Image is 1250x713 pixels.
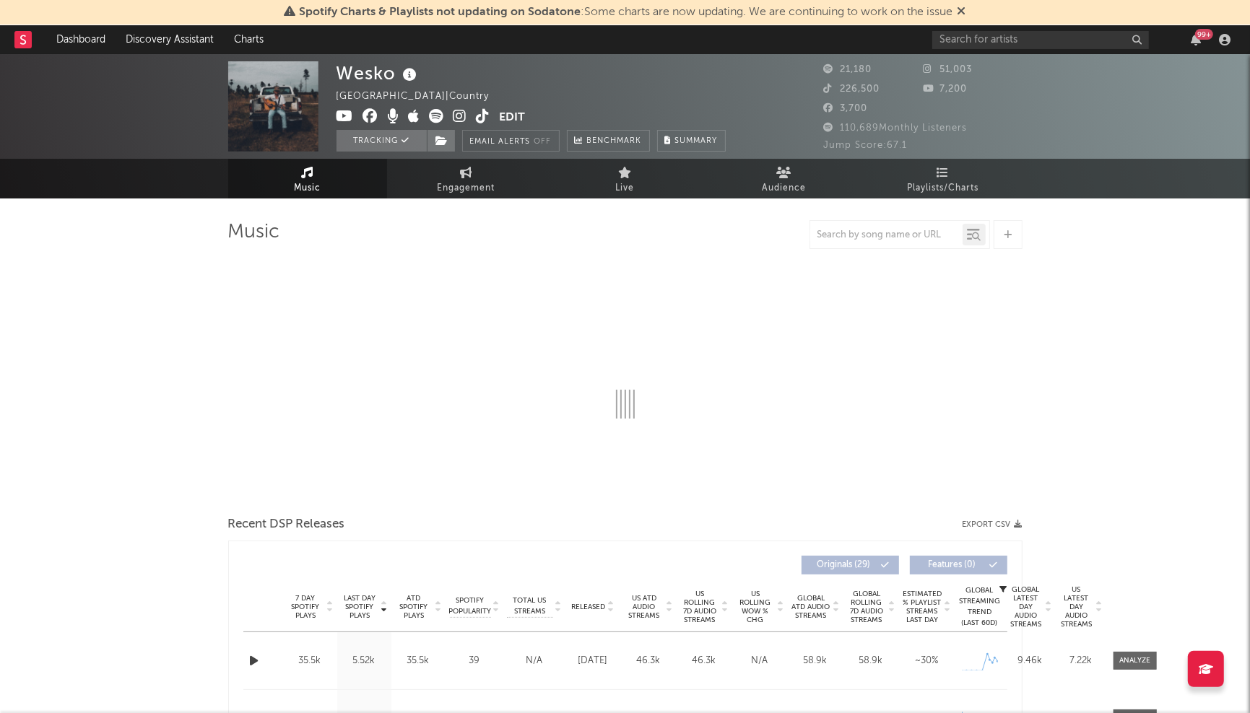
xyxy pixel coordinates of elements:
span: Released [572,603,606,611]
a: Engagement [387,159,546,198]
div: 58.9k [847,654,895,668]
a: Dashboard [46,25,116,54]
a: Charts [224,25,274,54]
span: Global Latest Day Audio Streams [1009,585,1043,629]
div: ~ 30 % [903,654,951,668]
div: 46.3k [680,654,729,668]
span: Spotify Charts & Playlists not updating on Sodatone [300,6,581,18]
span: Music [294,180,321,197]
span: Summary [675,137,718,145]
a: Benchmark [567,130,650,152]
span: Spotify Popularity [448,595,491,617]
button: Email AlertsOff [462,130,560,152]
div: N/A [507,654,562,668]
span: US Rolling 7D Audio Streams [680,590,720,624]
a: Live [546,159,705,198]
div: Global Streaming Trend (Last 60D) [958,585,1002,629]
span: Playlists/Charts [907,180,978,197]
em: Off [534,138,552,146]
a: Discovery Assistant [116,25,224,54]
button: Originals(29) [802,556,899,574]
button: Tracking [337,130,427,152]
button: Edit [500,109,526,127]
a: Music [228,159,387,198]
span: 3,700 [824,104,868,113]
div: 46.3k [625,654,673,668]
div: 7.22k [1059,654,1103,668]
span: US Rolling WoW % Chg [736,590,776,624]
span: US Latest Day Audio Streams [1059,585,1094,629]
span: Dismiss [958,6,966,18]
span: Engagement [438,180,495,197]
a: Audience [705,159,864,198]
span: 7,200 [923,84,967,94]
button: Features(0) [910,556,1007,574]
div: 58.9k [791,654,840,668]
a: Playlists/Charts [864,159,1023,198]
div: 39 [449,654,500,668]
span: Originals ( 29 ) [811,561,877,569]
div: 99 + [1195,29,1213,40]
div: [DATE] [569,654,617,668]
span: Last Day Spotify Plays [341,594,379,620]
button: Export CSV [963,520,1023,529]
div: Wesko [337,61,421,85]
span: 21,180 [824,65,872,74]
div: 9.46k [1009,654,1052,668]
span: Features ( 0 ) [919,561,986,569]
span: Global ATD Audio Streams [791,594,831,620]
input: Search for artists [932,31,1149,49]
span: Recent DSP Releases [228,516,345,533]
div: N/A [736,654,784,668]
span: 226,500 [824,84,880,94]
span: Total US Streams [507,595,553,617]
div: 35.5k [395,654,442,668]
input: Search by song name or URL [810,229,963,241]
div: [GEOGRAPHIC_DATA] | Country [337,88,506,105]
span: Live [616,180,635,197]
span: 110,689 Monthly Listeners [824,123,968,133]
div: 35.5k [287,654,334,668]
span: 51,003 [923,65,972,74]
div: 5.52k [341,654,388,668]
button: 99+ [1191,34,1201,45]
span: Estimated % Playlist Streams Last Day [903,590,942,624]
button: Summary [657,130,726,152]
span: Global Rolling 7D Audio Streams [847,590,887,624]
span: US ATD Audio Streams [625,594,664,620]
span: Benchmark [587,133,642,150]
span: Jump Score: 67.1 [824,141,908,150]
span: ATD Spotify Plays [395,594,433,620]
span: Audience [762,180,806,197]
span: : Some charts are now updating. We are continuing to work on the issue [300,6,953,18]
span: 7 Day Spotify Plays [287,594,325,620]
